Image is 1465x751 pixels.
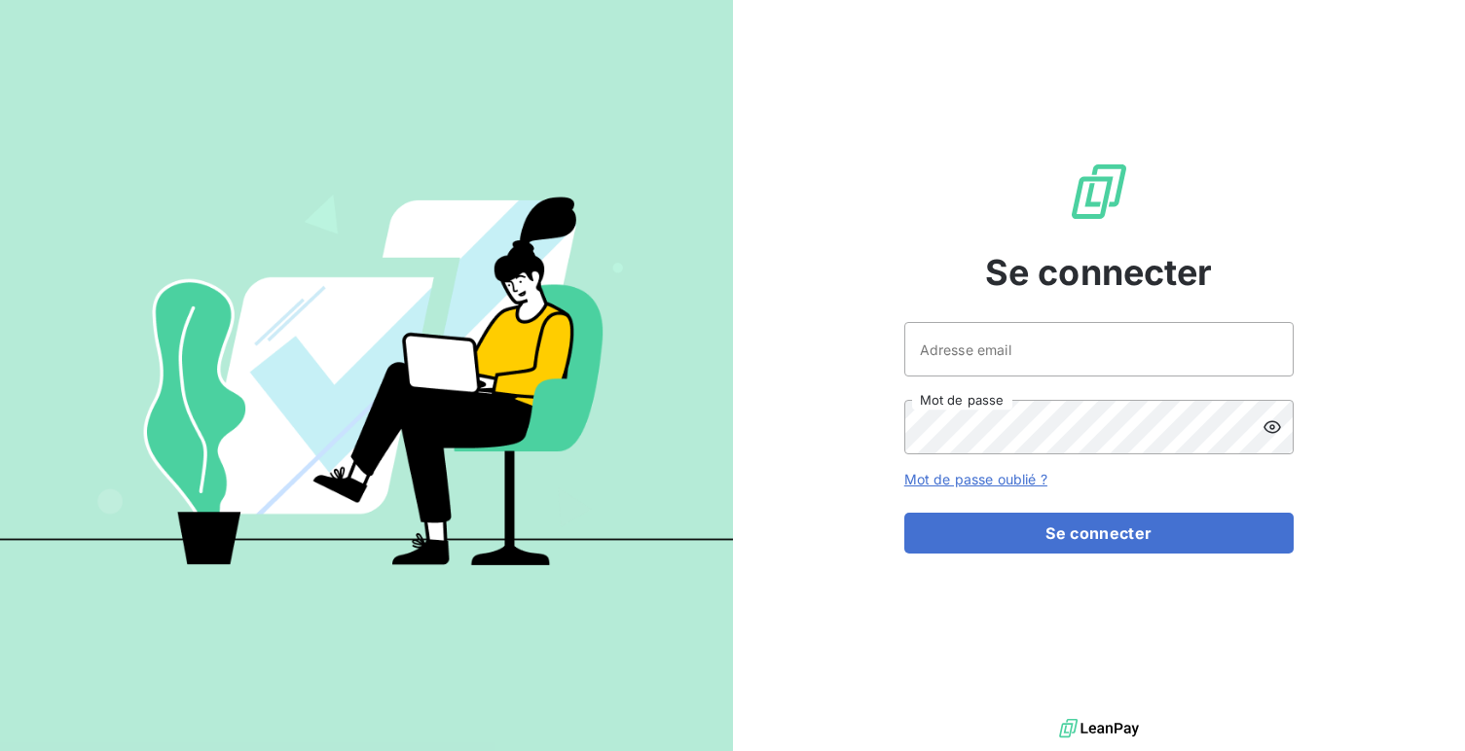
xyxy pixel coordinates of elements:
img: logo [1059,714,1139,743]
a: Mot de passe oublié ? [904,471,1047,487]
button: Se connecter [904,513,1294,554]
span: Se connecter [985,246,1213,299]
input: placeholder [904,322,1294,376]
img: Logo LeanPay [1068,161,1130,223]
